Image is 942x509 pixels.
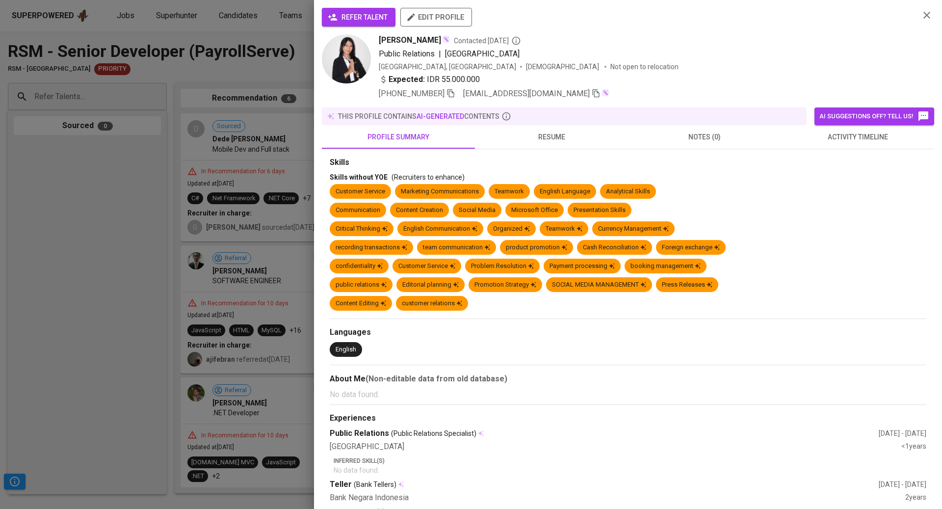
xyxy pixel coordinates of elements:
p: this profile contains contents [338,111,499,121]
span: (Bank Tellers) [354,480,396,489]
div: Customer Service [336,187,385,196]
img: magic_wand.svg [442,35,450,43]
div: Public Relations [330,428,879,439]
span: [DEMOGRAPHIC_DATA] [526,62,601,72]
span: Contacted [DATE] [454,36,521,46]
div: Content Creation [396,206,443,215]
div: [GEOGRAPHIC_DATA] [330,441,901,453]
span: | [439,48,441,60]
div: English Communication [403,224,477,234]
span: [PHONE_NUMBER] [379,89,445,98]
div: booking management [630,262,701,271]
p: No data found. [330,389,926,401]
div: Communication [336,206,380,215]
span: (Public Relations Specialist) [391,429,476,438]
button: edit profile [400,8,472,27]
div: Analytical Skills [606,187,650,196]
div: Marketing Communications [401,187,479,196]
div: Organized [493,224,530,234]
img: f33ec389b3667e8f51d45fe44d29153b.jpeg [322,34,371,83]
a: edit profile [400,13,472,21]
div: Content Editing [336,299,386,308]
b: Expected: [389,74,425,85]
div: Currency Management [598,224,669,234]
div: customer relations [402,299,462,308]
span: resume [481,131,622,143]
svg: By Batam recruiter [511,36,521,46]
div: team communication [423,243,490,252]
button: AI suggestions off? Tell us! [814,107,934,125]
div: Skills [330,157,926,168]
div: Languages [330,327,926,338]
div: SOCIAL MEDIA MANAGEMENT [552,280,646,290]
span: AI-generated [417,112,464,120]
div: Teamwork [546,224,582,234]
div: 2 years [905,492,926,504]
span: (Recruiters to enhance) [392,173,465,181]
div: <1 years [901,441,926,453]
span: AI suggestions off? Tell us! [819,110,929,122]
div: Teamwork [495,187,524,196]
p: Not open to relocation [610,62,679,72]
div: IDR 55.000.000 [379,74,480,85]
button: refer talent [322,8,395,27]
span: [GEOGRAPHIC_DATA] [445,49,520,58]
div: Presentation Skills [574,206,626,215]
div: Critical Thinking [336,224,388,234]
span: profile summary [328,131,469,143]
div: Customer Service [398,262,455,271]
div: Experiences [330,413,926,424]
div: Foreign exchange [662,243,720,252]
span: Public Relations [379,49,435,58]
div: English Language [540,187,590,196]
div: Problem Resolution [471,262,534,271]
span: refer talent [330,11,388,24]
div: [GEOGRAPHIC_DATA], [GEOGRAPHIC_DATA] [379,62,516,72]
p: No data found. [334,465,926,475]
div: public relations [336,280,387,290]
div: Cash Reconciliation [583,243,646,252]
div: Press Releases [662,280,712,290]
div: English [336,345,356,354]
span: edit profile [408,11,464,24]
div: Teller [330,479,879,490]
div: recording transactions [336,243,407,252]
span: activity timeline [787,131,928,143]
div: Social Media [459,206,496,215]
span: [PERSON_NAME] [379,34,441,46]
div: Bank Negara Indonesia [330,492,905,504]
div: Payment processing [549,262,615,271]
p: Inferred Skill(s) [334,456,926,465]
div: About Me [330,373,926,385]
div: confidentiality [336,262,383,271]
div: [DATE] - [DATE] [879,480,926,489]
div: product promotion [506,243,567,252]
span: notes (0) [634,131,775,143]
div: Promotion Strategy [474,280,536,290]
img: magic_wand.svg [602,89,609,97]
span: [EMAIL_ADDRESS][DOMAIN_NAME] [463,89,590,98]
div: [DATE] - [DATE] [879,429,926,438]
span: Skills without YOE [330,173,388,181]
div: Microsoft Office [511,206,558,215]
b: (Non-editable data from old database) [366,374,507,383]
div: Editorial planning [402,280,459,290]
